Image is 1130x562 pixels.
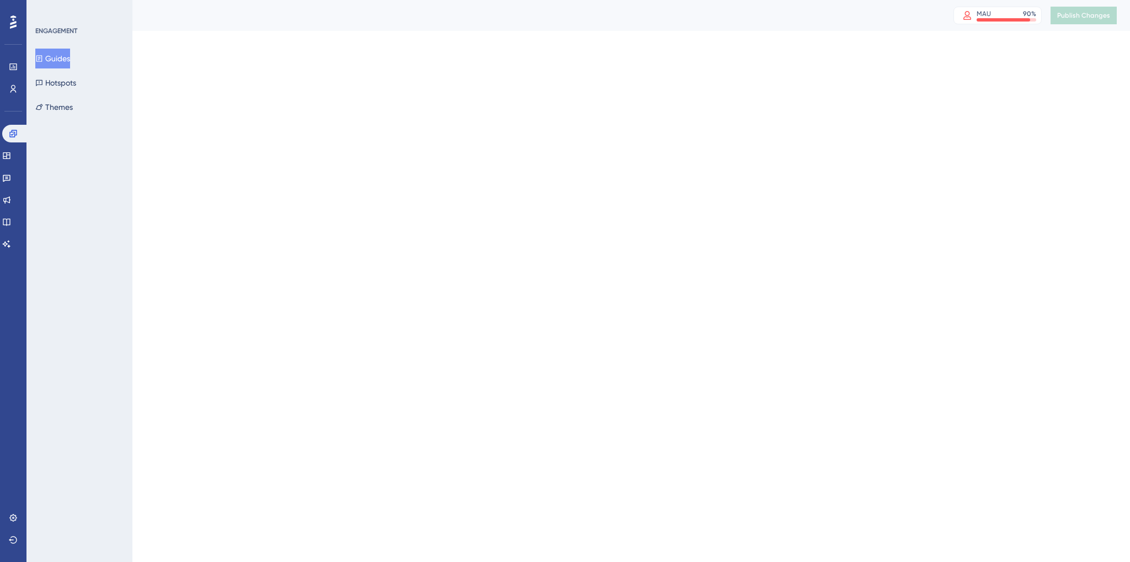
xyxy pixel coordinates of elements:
[1051,7,1117,24] button: Publish Changes
[35,26,77,35] div: ENGAGEMENT
[35,73,76,93] button: Hotspots
[35,49,70,68] button: Guides
[1023,9,1036,18] div: 90 %
[977,9,991,18] div: MAU
[1057,11,1110,20] span: Publish Changes
[35,97,73,117] button: Themes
